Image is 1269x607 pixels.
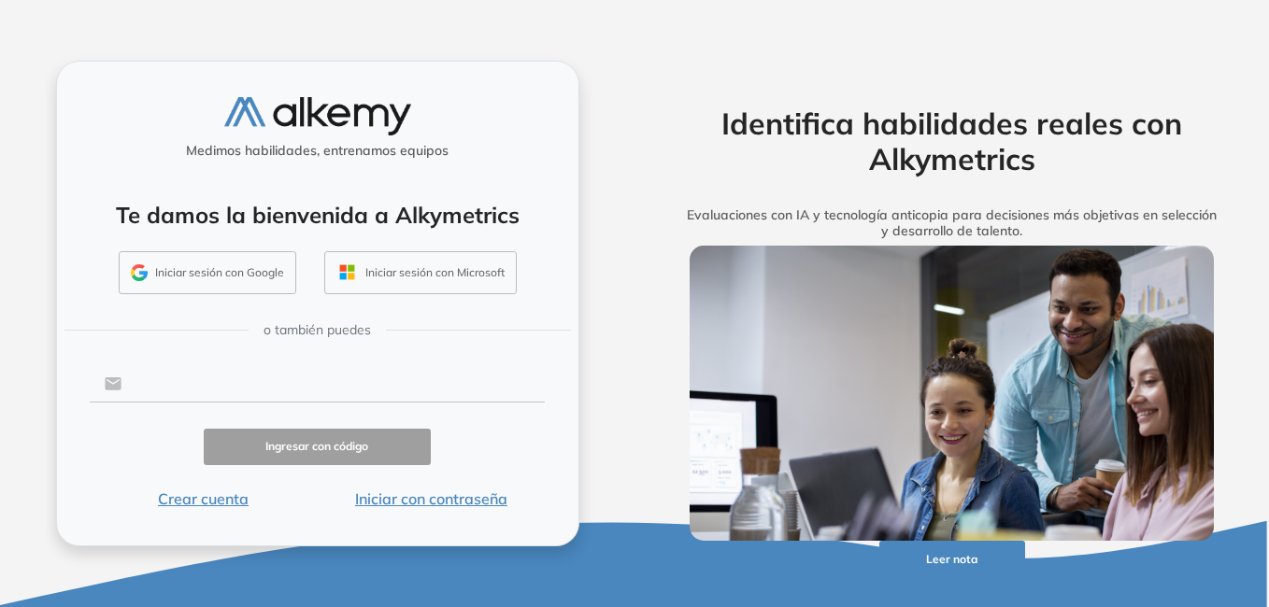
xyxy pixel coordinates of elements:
span: o también puedes [264,320,371,340]
h5: Medimos habilidades, entrenamos equipos [64,143,571,159]
img: img-more-info [690,246,1215,541]
img: logo-alkemy [224,97,411,135]
button: Iniciar con contraseña [317,487,545,510]
button: Iniciar sesión con Microsoft [324,251,517,294]
button: Leer nota [879,541,1025,577]
h5: Evaluaciones con IA y tecnología anticopia para decisiones más objetivas en selección y desarroll... [661,207,1244,239]
button: Ingresar con código [204,429,432,465]
img: GMAIL_ICON [131,264,148,281]
img: OUTLOOK_ICON [336,261,358,283]
button: Iniciar sesión con Google [119,251,296,294]
h2: Identifica habilidades reales con Alkymetrics [661,106,1244,177]
button: Crear cuenta [90,487,318,510]
h4: Te damos la bienvenida a Alkymetrics [81,202,554,229]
